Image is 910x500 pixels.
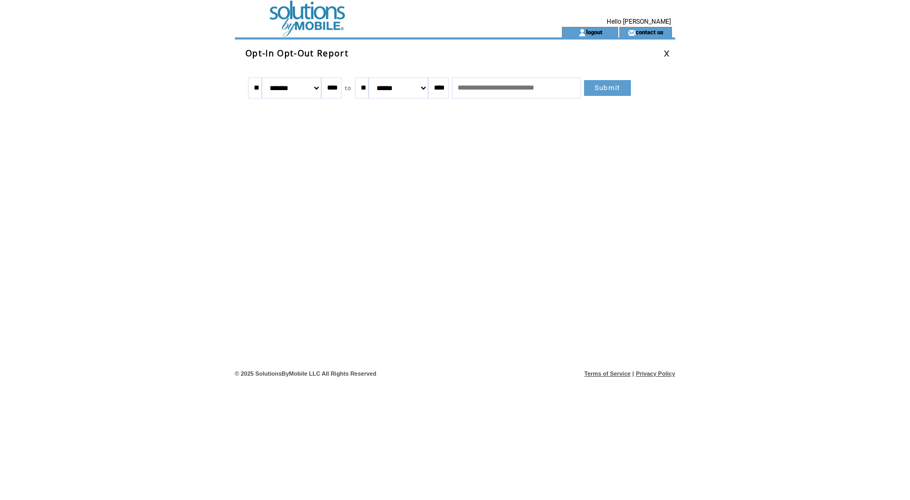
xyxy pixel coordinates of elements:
[586,28,602,35] a: logout
[636,370,675,377] a: Privacy Policy
[578,28,586,37] img: account_icon.gif
[235,370,377,377] span: © 2025 SolutionsByMobile LLC All Rights Reserved
[628,28,636,37] img: contact_us_icon.gif
[607,18,671,25] span: Hello [PERSON_NAME]
[245,47,349,59] span: Opt-In Opt-Out Report
[585,370,631,377] a: Terms of Service
[345,84,352,92] span: to
[636,28,664,35] a: contact us
[584,80,631,96] a: Submit
[632,370,634,377] span: |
